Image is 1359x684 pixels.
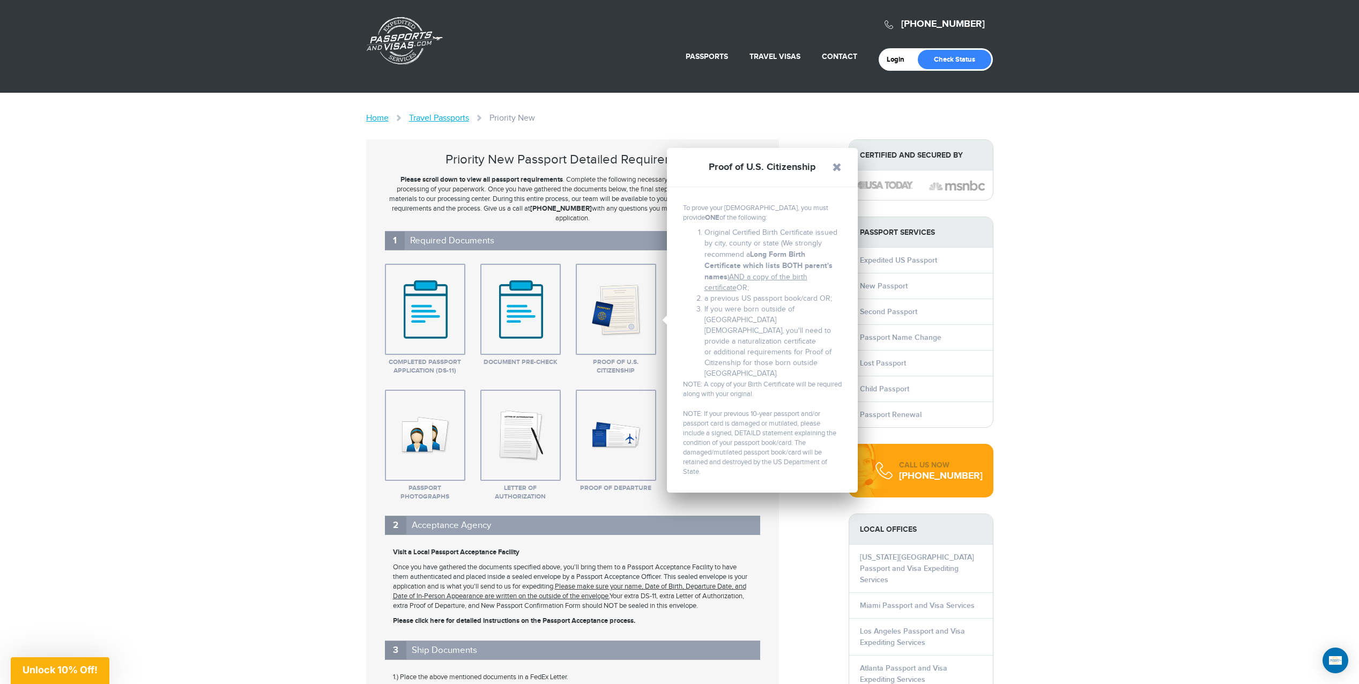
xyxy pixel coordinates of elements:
a: [PHONE_NUMBER] [901,18,985,30]
a: Miami Passport and Visa Services [860,601,975,610]
a: image description Completed Passport Application (DS-11) [385,264,465,355]
span: Passport Photographs [385,484,465,501]
a: Passport Name Change [860,333,941,342]
a: Lost Passport [860,359,906,368]
img: image description [484,269,558,350]
p: 1.) Place the above mentioned documents in a FedEx Letter. [393,672,752,682]
p: To prove your [DEMOGRAPHIC_DATA], you must provide of the following: [683,203,842,222]
span: Unlock 10% Off! [23,664,98,675]
strong: Proof of U.S. Citizenship [699,161,826,174]
h2: Required Documents [385,231,760,250]
a: Check Status [918,50,991,69]
a: Travel Passports [409,113,469,123]
p: NOTE: If your previous 10-year passport and/or passport card is damaged or mutilated, please incl... [683,409,842,477]
li: a previous US passport book/card OR; [704,294,842,304]
img: image description [929,179,985,192]
a: image description Passport Photographs [385,390,465,481]
div: [PHONE_NUMBER] [899,471,983,481]
a: Home [366,113,389,123]
span: Completed Passport Application (DS-11) [385,358,465,375]
a: Login [887,55,912,64]
span: Proof of U.S. Citizenship [576,358,656,375]
h2: Acceptance Agency [385,516,760,535]
div: Unlock 10% Off! [11,657,109,684]
span: Proof of Departure [576,484,656,493]
a: Contact [822,52,857,61]
a: Passport Renewal [860,410,922,419]
img: image description [388,269,462,350]
a: Passports [686,52,728,61]
a: Child Passport [860,384,909,393]
a: [US_STATE][GEOGRAPHIC_DATA] Passport and Visa Expediting Services [860,553,974,584]
span: Document Pre-Check [480,358,561,367]
a: Travel Visas [749,52,800,61]
a: Passports & [DOMAIN_NAME] [367,17,443,65]
img: image description [857,181,913,189]
strong: LOCAL OFFICES [849,514,993,545]
div: Open Intercom Messenger [1323,648,1348,673]
p: Once you have gathered the documents specified above, you'll bring them to a Passport Acceptance ... [393,562,752,611]
p: NOTE: A copy of your Birth Certificate will be required along with your original. [683,380,842,399]
span: 1 [385,232,405,250]
span: 3 [385,641,406,659]
a: image description Proof of Departure [576,390,656,481]
u: Please make sure your name, Date of Birth, Departure Date, and Date of In-Person Appearance are w... [393,582,746,600]
u: AND a copy of the birth certificate [704,273,807,292]
strong: PASSPORT SERVICES [849,217,993,248]
span: Letter of Authorization [480,484,561,501]
a: Expedited US Passport [860,256,937,265]
span: 2 [385,516,406,534]
a: Second Passport [860,307,917,316]
a: image description Proof of U.S. Citizenship [576,264,656,355]
h2: Ship Documents [385,641,760,660]
strong: ONE [705,213,719,222]
a: New Passport [860,281,908,291]
div: CALL US NOW [899,460,983,471]
strong: Long Form Birth Certificate which lists BOTH parent's names [704,250,833,281]
a: image description Letter of Authorization [480,390,561,481]
li: If you were born outside of [GEOGRAPHIC_DATA][DEMOGRAPHIC_DATA], you'll need to provide a natural... [704,304,842,380]
p: . Complete the following necessary steps to ensure complete processing of your paperwork. Once yo... [385,175,760,223]
a: Los Angeles Passport and Visa Expediting Services [860,627,965,647]
h1: Priority New Passport Detailed Requirements [385,153,760,167]
a: image description Document Pre-Check [480,264,561,355]
a: Please click here for detailed instructions on the Passport Acceptance process. [393,616,635,625]
a: Atlanta Passport and Visa Expediting Services [860,664,947,684]
li: Original Certified Birth Certificate issued by city, county or state (We strongly recommend a ) OR; [704,228,842,294]
li: Priority New [489,113,535,123]
strong: Visit a Local Passport Acceptance Facility [393,548,519,556]
img: image description [494,408,547,462]
img: image description [398,408,452,462]
img: image description [589,408,643,462]
strong: Please scroll down to view all passport requirements [400,175,563,184]
strong: Certified and Secured by [849,140,993,170]
img: image description [589,282,643,336]
strong: [PHONE_NUMBER] [530,204,592,213]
